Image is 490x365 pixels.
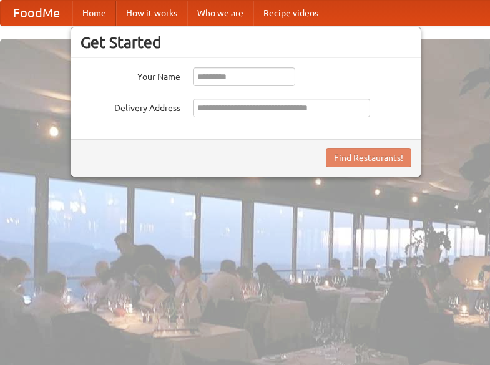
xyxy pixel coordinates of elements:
[81,99,180,114] label: Delivery Address
[1,1,72,26] a: FoodMe
[116,1,187,26] a: How it works
[81,33,411,52] h3: Get Started
[81,67,180,83] label: Your Name
[253,1,328,26] a: Recipe videos
[326,148,411,167] button: Find Restaurants!
[187,1,253,26] a: Who we are
[72,1,116,26] a: Home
